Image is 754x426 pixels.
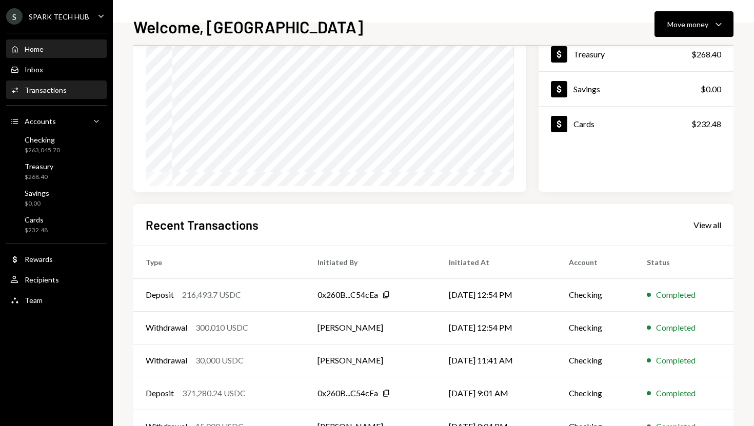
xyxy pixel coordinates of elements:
[6,186,107,210] a: Savings$0.00
[539,107,733,141] a: Cards$232.48
[25,86,67,94] div: Transactions
[654,11,733,37] button: Move money
[146,354,187,367] div: Withdrawal
[146,387,174,399] div: Deposit
[6,212,107,237] a: Cards$232.48
[557,344,634,377] td: Checking
[25,189,49,197] div: Savings
[25,215,48,224] div: Cards
[305,311,436,344] td: [PERSON_NAME]
[133,246,305,278] th: Type
[691,118,721,130] div: $232.48
[539,37,733,71] a: Treasury$268.40
[656,321,696,334] div: Completed
[573,49,605,59] div: Treasury
[25,199,49,208] div: $0.00
[25,275,59,284] div: Recipients
[133,16,363,37] h1: Welcome, [GEOGRAPHIC_DATA]
[436,344,556,377] td: [DATE] 11:41 AM
[557,311,634,344] td: Checking
[436,278,556,311] td: [DATE] 12:54 PM
[557,278,634,311] td: Checking
[6,132,107,157] a: Checking$263,045.70
[29,12,89,21] div: SPARK TECH HUB
[691,48,721,60] div: $268.40
[693,219,721,230] a: View all
[195,321,248,334] div: 300,010 USDC
[318,387,378,399] div: 0x260B...C54cEa
[6,60,107,78] a: Inbox
[656,387,696,399] div: Completed
[667,19,708,30] div: Move money
[25,162,53,171] div: Treasury
[6,291,107,309] a: Team
[436,377,556,410] td: [DATE] 9:01 AM
[146,289,174,301] div: Deposit
[25,173,53,181] div: $268.40
[25,117,56,126] div: Accounts
[195,354,244,367] div: 30,000 USDC
[25,296,43,305] div: Team
[25,135,60,144] div: Checking
[6,270,107,289] a: Recipients
[25,146,60,155] div: $263,045.70
[318,289,378,301] div: 0x260B...C54cEa
[573,119,594,129] div: Cards
[6,80,107,99] a: Transactions
[146,216,259,233] h2: Recent Transactions
[182,289,241,301] div: 216,493.7 USDC
[25,226,48,235] div: $232.48
[305,344,436,377] td: [PERSON_NAME]
[436,246,556,278] th: Initiated At
[656,289,696,301] div: Completed
[634,246,733,278] th: Status
[693,220,721,230] div: View all
[25,45,44,53] div: Home
[305,246,436,278] th: Initiated By
[6,112,107,130] a: Accounts
[6,250,107,268] a: Rewards
[557,377,634,410] td: Checking
[656,354,696,367] div: Completed
[146,321,187,334] div: Withdrawal
[573,84,600,94] div: Savings
[6,8,23,25] div: S
[182,387,246,399] div: 371,280.24 USDC
[701,83,721,95] div: $0.00
[6,39,107,58] a: Home
[557,246,634,278] th: Account
[25,255,53,263] div: Rewards
[6,159,107,184] a: Treasury$268.40
[25,65,43,74] div: Inbox
[436,311,556,344] td: [DATE] 12:54 PM
[539,72,733,106] a: Savings$0.00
